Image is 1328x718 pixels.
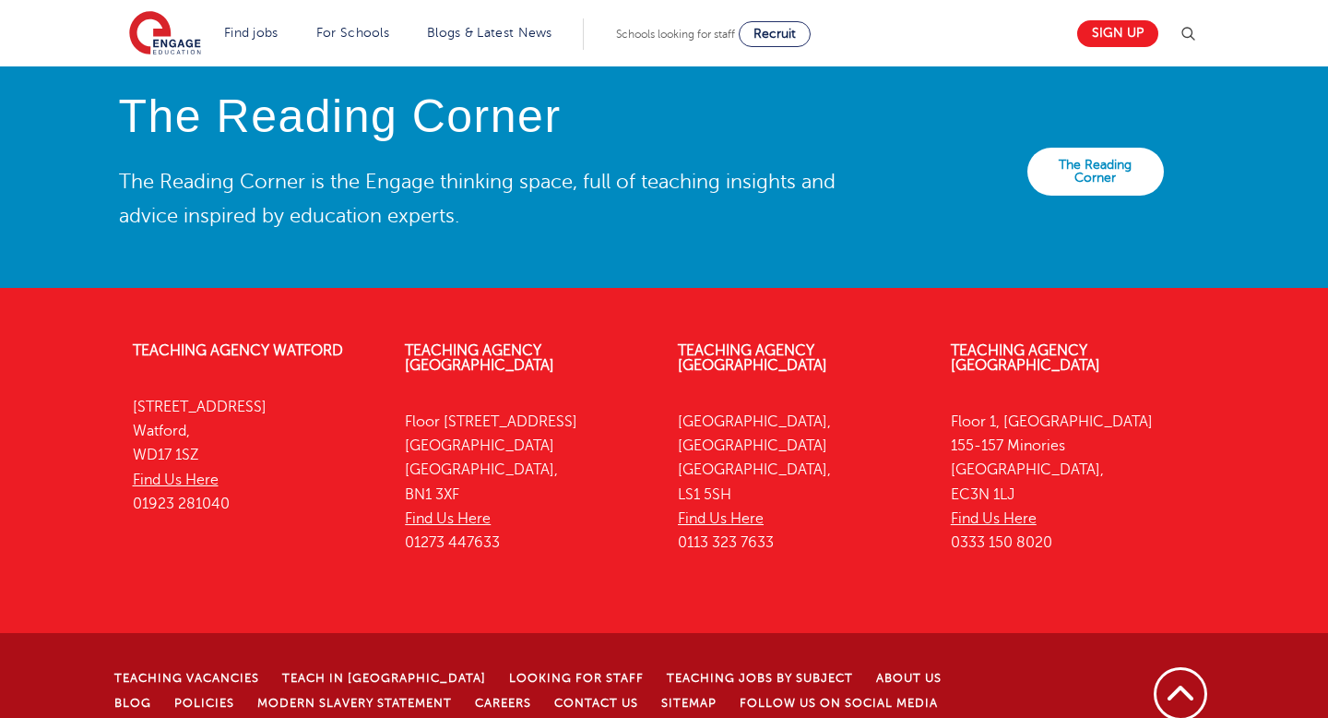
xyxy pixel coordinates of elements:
a: For Schools [316,26,389,40]
p: The Reading Corner is the Engage thinking space, full of teaching insights and advice inspired by... [119,165,849,232]
a: Follow us on Social Media [740,697,938,710]
a: Teaching Agency Watford [133,342,343,359]
a: Teach in [GEOGRAPHIC_DATA] [282,672,486,685]
a: Teaching Agency [GEOGRAPHIC_DATA] [678,342,827,374]
h4: The Reading Corner [119,91,849,142]
p: Floor 1, [GEOGRAPHIC_DATA] 155-157 Minories [GEOGRAPHIC_DATA], EC3N 1LJ 0333 150 8020 [951,410,1196,556]
a: Blogs & Latest News [427,26,552,40]
a: About Us [876,672,942,685]
a: Policies [174,697,234,710]
a: Careers [475,697,531,710]
a: Teaching Agency [GEOGRAPHIC_DATA] [951,342,1100,374]
a: Contact Us [554,697,638,710]
a: Find Us Here [678,510,764,527]
a: Sitemap [661,697,717,710]
a: Teaching jobs by subject [667,672,853,685]
span: Schools looking for staff [616,28,735,41]
a: Modern Slavery Statement [257,697,452,710]
p: [STREET_ADDRESS] Watford, WD17 1SZ 01923 281040 [133,395,378,516]
span: Recruit [753,27,796,41]
a: Looking for staff [509,672,644,685]
p: [GEOGRAPHIC_DATA], [GEOGRAPHIC_DATA] [GEOGRAPHIC_DATA], LS1 5SH 0113 323 7633 [678,410,923,556]
a: Blog [114,697,151,710]
a: Teaching Agency [GEOGRAPHIC_DATA] [405,342,554,374]
a: Teaching Vacancies [114,672,259,685]
img: Engage Education [129,11,201,57]
a: Find jobs [224,26,279,40]
a: Recruit [739,21,811,47]
a: The Reading Corner [1027,148,1163,196]
a: Find Us Here [133,472,219,488]
a: Sign up [1077,20,1158,47]
a: Find Us Here [951,510,1037,527]
a: Find Us Here [405,510,491,527]
p: Floor [STREET_ADDRESS] [GEOGRAPHIC_DATA] [GEOGRAPHIC_DATA], BN1 3XF 01273 447633 [405,410,650,556]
